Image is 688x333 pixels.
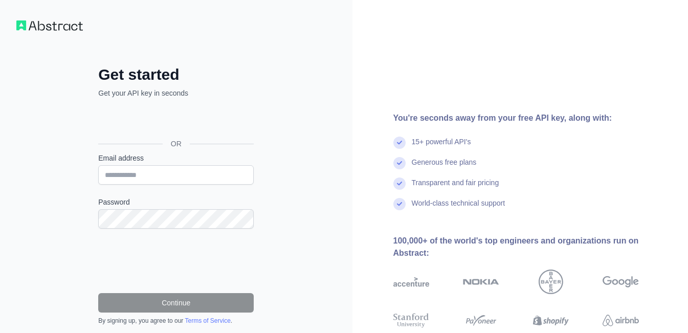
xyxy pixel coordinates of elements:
[463,312,499,329] img: payoneer
[98,317,254,325] div: By signing up, you agree to our .
[16,20,83,31] img: Workflow
[98,241,254,281] iframe: reCAPTCHA
[603,312,639,329] img: airbnb
[98,65,254,84] h2: Get started
[98,88,254,98] p: Get your API key in seconds
[393,177,406,190] img: check mark
[393,312,430,329] img: stanford university
[533,312,569,329] img: shopify
[412,137,471,157] div: 15+ powerful API's
[163,139,190,149] span: OR
[603,270,639,294] img: google
[412,157,477,177] div: Generous free plans
[463,270,499,294] img: nokia
[393,198,406,210] img: check mark
[393,112,672,124] div: You're seconds away from your free API key, along with:
[539,270,563,294] img: bayer
[98,153,254,163] label: Email address
[412,177,499,198] div: Transparent and fair pricing
[185,317,230,324] a: Terms of Service
[93,109,257,132] iframe: Sign in with Google Button
[412,198,505,218] div: World-class technical support
[393,235,672,259] div: 100,000+ of the world's top engineers and organizations run on Abstract:
[98,197,254,207] label: Password
[98,293,254,313] button: Continue
[393,270,430,294] img: accenture
[393,137,406,149] img: check mark
[393,157,406,169] img: check mark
